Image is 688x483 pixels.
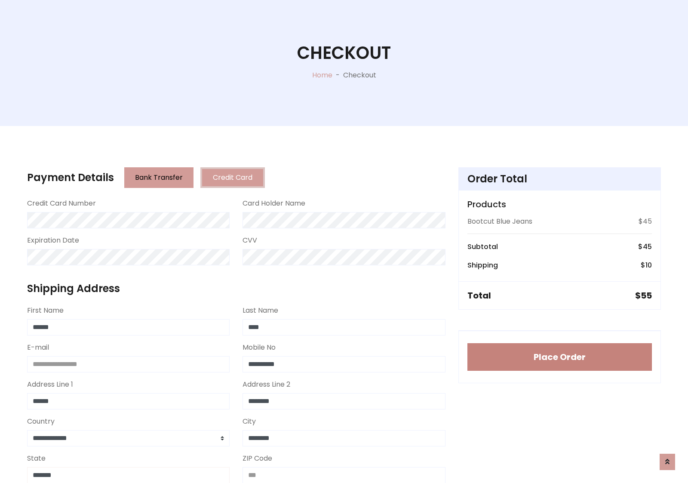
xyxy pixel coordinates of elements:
[27,305,64,316] label: First Name
[200,167,265,188] button: Credit Card
[243,379,290,390] label: Address Line 2
[643,242,652,252] span: 45
[27,198,96,209] label: Credit Card Number
[343,70,376,80] p: Checkout
[467,343,652,371] button: Place Order
[27,342,49,353] label: E-mail
[243,453,272,464] label: ZIP Code
[641,261,652,269] h6: $
[243,235,257,246] label: CVV
[27,283,445,295] h4: Shipping Address
[27,235,79,246] label: Expiration Date
[645,260,652,270] span: 10
[27,416,55,427] label: Country
[243,305,278,316] label: Last Name
[467,199,652,209] h5: Products
[641,289,652,301] span: 55
[467,173,652,185] h4: Order Total
[635,290,652,301] h5: $
[467,216,532,227] p: Bootcut Blue Jeans
[467,261,498,269] h6: Shipping
[312,70,332,80] a: Home
[639,216,652,227] p: $45
[638,243,652,251] h6: $
[243,342,276,353] label: Mobile No
[124,167,193,188] button: Bank Transfer
[27,172,114,184] h4: Payment Details
[467,290,491,301] h5: Total
[27,379,73,390] label: Address Line 1
[27,453,46,464] label: State
[332,70,343,80] p: -
[467,243,498,251] h6: Subtotal
[243,198,305,209] label: Card Holder Name
[243,416,256,427] label: City
[297,43,391,63] h1: Checkout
